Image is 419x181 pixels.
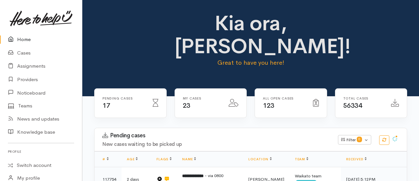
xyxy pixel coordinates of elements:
span: 56334 [343,102,362,110]
a: Team [295,157,308,161]
span: 23 [183,102,190,110]
span: 17 [102,102,110,110]
h3: Pending cases [102,132,330,139]
a: Location [248,157,272,161]
h6: Pending cases [102,97,145,100]
a: Name [182,157,196,161]
h4: New cases waiting to be picked up [102,142,330,147]
a: Received [346,157,367,161]
span: 0 [357,137,362,142]
span: 123 [263,102,274,110]
h1: Kia ora, [PERSON_NAME]! [175,12,327,58]
a: Age [127,157,138,161]
a: Flags [156,157,172,161]
button: Filter0 [338,135,371,145]
a: # [102,157,109,161]
h6: My cases [183,97,221,100]
h6: All Open cases [263,97,305,100]
h6: Profile [8,147,74,156]
h6: Total cases [343,97,383,100]
p: Great to have you here! [175,58,327,67]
